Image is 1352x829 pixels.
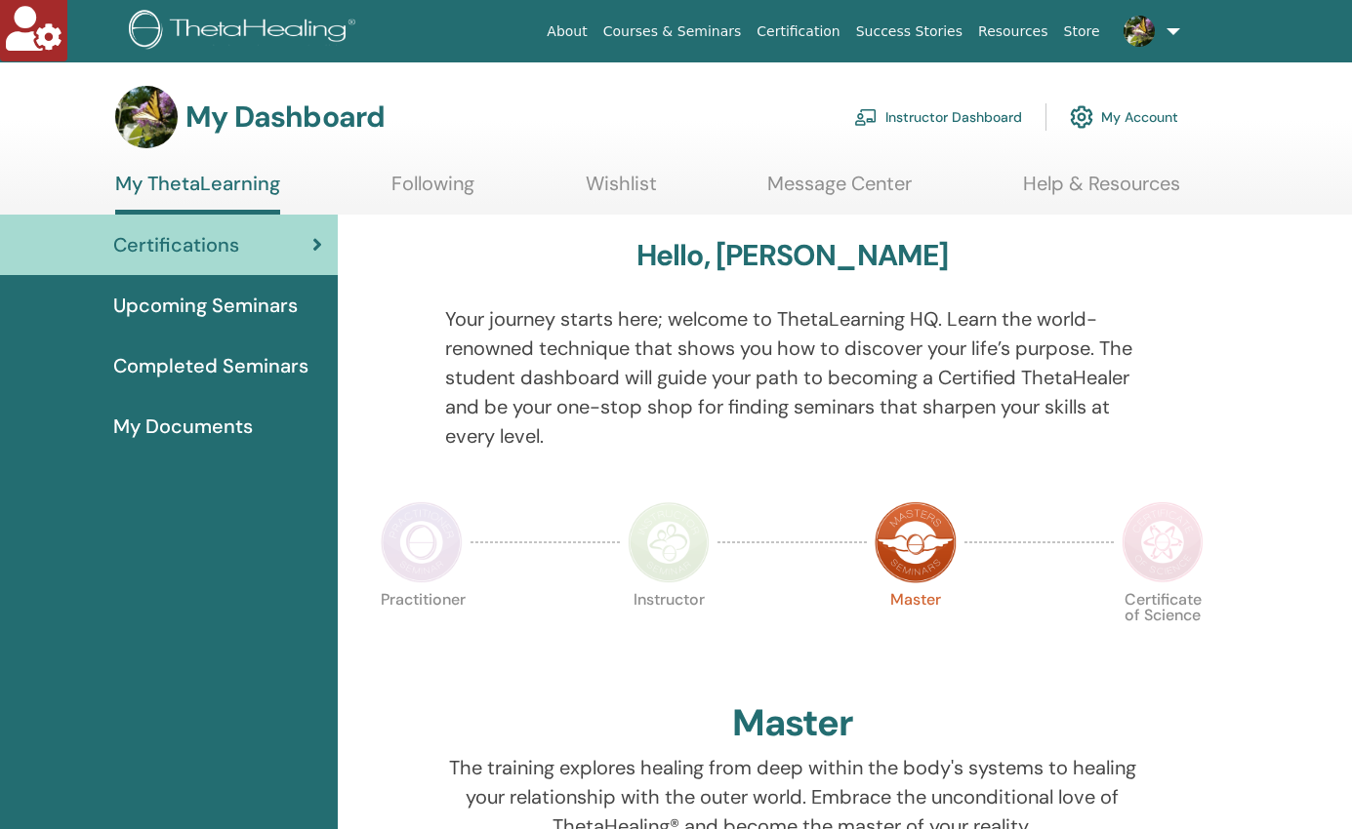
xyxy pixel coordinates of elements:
[628,592,710,674] p: Instructor
[854,108,878,126] img: chalkboard-teacher.svg
[854,96,1022,138] a: Instructor Dashboard
[113,412,253,441] span: My Documents
[1070,96,1178,138] a: My Account
[391,172,474,210] a: Following
[636,238,949,273] h3: Hello, [PERSON_NAME]
[1122,501,1204,583] img: Certificate of Science
[113,351,308,380] span: Completed Seminars
[1070,100,1093,134] img: cog.svg
[115,86,178,148] img: default.jpg
[875,592,957,674] p: Master
[129,10,362,54] img: logo.png
[595,14,750,50] a: Courses & Seminars
[381,592,463,674] p: Practitioner
[1122,592,1204,674] p: Certificate of Science
[115,172,280,215] a: My ThetaLearning
[381,501,463,583] img: Practitioner
[848,14,970,50] a: Success Stories
[185,99,385,135] h3: My Dashboard
[113,230,239,259] span: Certifications
[539,14,594,50] a: About
[1023,172,1180,210] a: Help & Resources
[113,291,298,320] span: Upcoming Seminars
[767,172,912,210] a: Message Center
[875,501,957,583] img: Master
[732,701,853,746] h2: Master
[1124,16,1155,47] img: default.jpg
[628,501,710,583] img: Instructor
[749,14,847,50] a: Certification
[970,14,1056,50] a: Resources
[1056,14,1108,50] a: Store
[445,304,1139,451] p: Your journey starts here; welcome to ThetaLearning HQ. Learn the world-renowned technique that sh...
[586,172,657,210] a: Wishlist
